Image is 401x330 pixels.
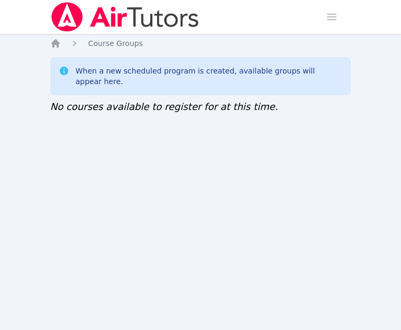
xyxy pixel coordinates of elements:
img: Air Tutors [50,2,200,32]
nav: Breadcrumb [50,38,351,49]
span: Course Groups [88,39,143,48]
span: No courses available to register for at this time. [50,101,278,112]
div: When a new scheduled program is created, available groups will appear here. [76,66,343,87]
a: Course Groups [88,38,143,49]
